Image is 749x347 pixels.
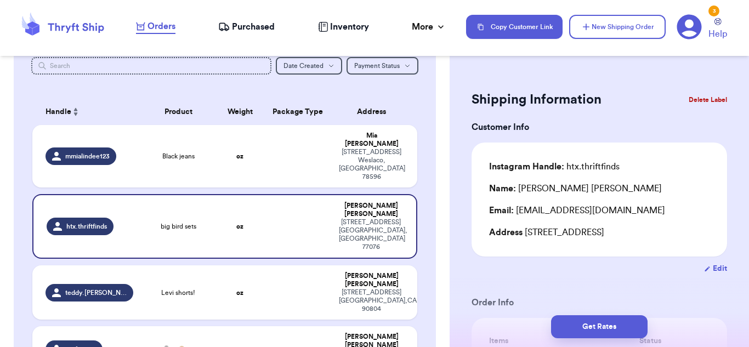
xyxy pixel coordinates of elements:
[551,315,648,338] button: Get Rates
[283,62,324,69] span: Date Created
[46,106,71,118] span: Handle
[472,121,727,134] h3: Customer Info
[489,228,523,237] span: Address
[71,105,80,118] button: Sort ascending
[472,91,602,109] h2: Shipping Information
[354,62,400,69] span: Payment Status
[332,99,417,125] th: Address
[708,18,727,41] a: Help
[276,57,342,75] button: Date Created
[162,152,195,161] span: Black jeans
[339,288,404,313] div: [STREET_ADDRESS] [GEOGRAPHIC_DATA] , CA 90804
[232,20,275,33] span: Purchased
[161,222,196,231] span: big bird sets
[236,153,243,160] strong: oz
[330,20,369,33] span: Inventory
[65,152,110,161] span: mmialindee123
[472,296,727,309] h3: Order Info
[489,182,662,195] div: [PERSON_NAME] [PERSON_NAME]
[339,132,404,148] div: Mia [PERSON_NAME]
[489,204,710,217] div: [EMAIL_ADDRESS][DOMAIN_NAME]
[489,206,514,215] span: Email:
[263,99,332,125] th: Package Type
[347,57,418,75] button: Payment Status
[31,57,271,75] input: Search
[236,223,243,230] strong: oz
[136,20,175,34] a: Orders
[708,5,719,16] div: 3
[489,184,516,193] span: Name:
[708,27,727,41] span: Help
[489,160,620,173] div: htx.thriftfinds
[489,226,710,239] div: [STREET_ADDRESS]
[339,272,404,288] div: [PERSON_NAME] [PERSON_NAME]
[217,99,263,125] th: Weight
[684,88,731,112] button: Delete Label
[412,20,446,33] div: More
[569,15,666,39] button: New Shipping Order
[339,202,403,218] div: [PERSON_NAME] [PERSON_NAME]
[318,20,369,33] a: Inventory
[161,288,195,297] span: Levi shorts!
[65,288,127,297] span: teddy.[PERSON_NAME].finds
[466,15,563,39] button: Copy Customer Link
[677,14,702,39] a: 3
[218,20,275,33] a: Purchased
[140,99,217,125] th: Product
[339,148,404,181] div: [STREET_ADDRESS] Weslaco , [GEOGRAPHIC_DATA] 78596
[236,289,243,296] strong: oz
[147,20,175,33] span: Orders
[66,222,107,231] span: htx.thriftfinds
[339,218,403,251] div: [STREET_ADDRESS] [GEOGRAPHIC_DATA] , [GEOGRAPHIC_DATA] 77076
[489,162,564,171] span: Instagram Handle:
[704,263,727,274] button: Edit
